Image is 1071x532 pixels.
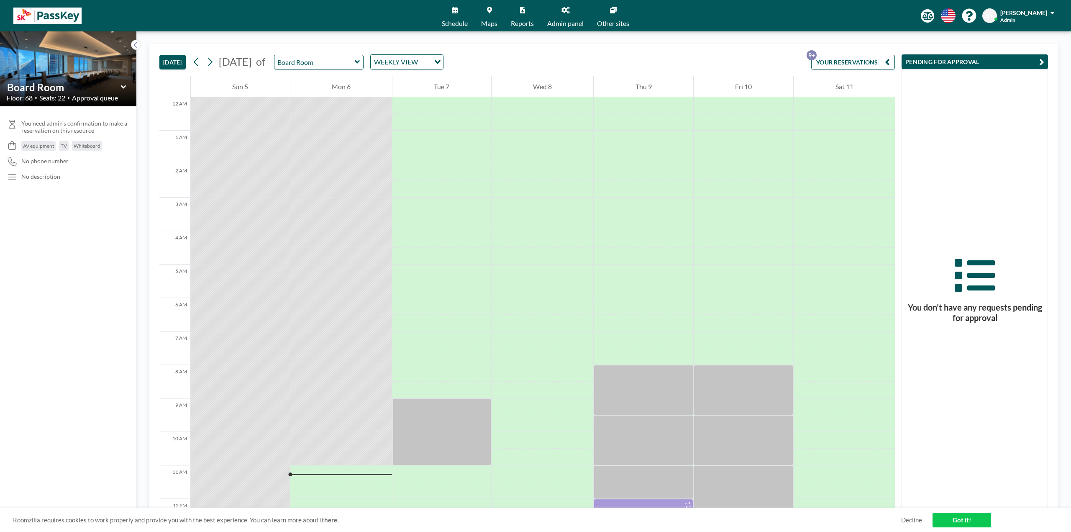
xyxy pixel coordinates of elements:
[159,55,186,69] button: [DATE]
[392,76,491,97] div: Tue 7
[481,20,497,27] span: Maps
[597,20,629,27] span: Other sites
[21,173,60,180] div: No description
[67,95,70,100] span: •
[159,332,190,365] div: 7 AM
[72,94,118,102] span: Approval queue
[159,164,190,198] div: 2 AM
[1000,17,1015,23] span: Admin
[159,298,190,332] div: 6 AM
[442,20,468,27] span: Schedule
[21,157,69,165] span: No phone number
[933,513,991,527] a: Got it!
[811,55,895,69] button: YOUR RESERVATIONS9+
[13,516,901,524] span: Roomzilla requires cookies to work properly and provide you with the best experience. You can lea...
[159,365,190,398] div: 8 AM
[159,465,190,499] div: 11 AM
[61,143,67,149] span: TV
[901,516,922,524] a: Decline
[159,231,190,265] div: 4 AM
[159,97,190,131] div: 12 AM
[13,8,82,24] img: organization-logo
[74,143,100,149] span: Whiteboard
[159,131,190,164] div: 1 AM
[290,76,392,97] div: Mon 6
[219,55,252,68] span: [DATE]
[902,54,1048,69] button: PENDING FOR APPROVAL
[420,57,429,67] input: Search for option
[1000,9,1047,16] span: [PERSON_NAME]
[7,94,33,102] span: Floor: 68
[547,20,584,27] span: Admin panel
[7,81,121,93] input: Board Room
[372,57,420,67] span: WEEKLY VIEW
[324,516,338,524] a: here.
[274,55,355,69] input: Board Room
[159,398,190,432] div: 9 AM
[39,94,65,102] span: Seats: 22
[21,120,130,134] span: You need admin's confirmation to make a reservation on this resource
[902,302,1048,323] h3: You don’t have any requests pending for approval
[594,76,693,97] div: Thu 9
[794,76,895,97] div: Sat 11
[159,198,190,231] div: 3 AM
[694,76,794,97] div: Fri 10
[807,50,817,60] p: 9+
[492,76,594,97] div: Wed 8
[511,20,534,27] span: Reports
[23,143,54,149] span: AV equipment
[191,76,290,97] div: Sun 5
[986,12,993,20] span: SY
[159,265,190,298] div: 5 AM
[256,55,265,68] span: of
[371,55,443,69] div: Search for option
[159,432,190,465] div: 10 AM
[35,95,37,100] span: •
